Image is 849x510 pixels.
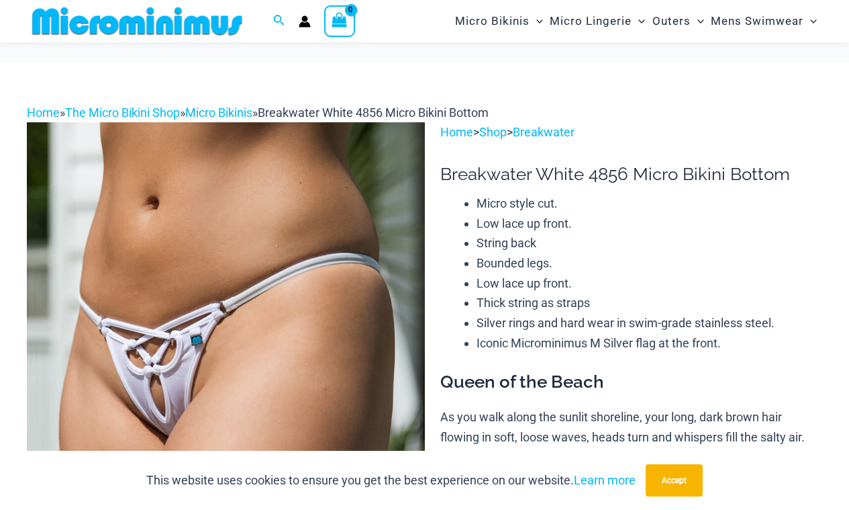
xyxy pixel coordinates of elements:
[477,214,822,234] li: Low lace up front.
[652,4,691,38] span: Outers
[324,5,355,36] a: View Shopping Cart, empty
[649,4,707,38] a: OutersMenu ToggleMenu Toggle
[711,4,803,38] span: Mens Swimwear
[707,4,820,38] a: Mens SwimwearMenu ToggleMenu Toggle
[440,125,473,139] a: Home
[477,233,822,253] li: String back
[27,6,248,36] img: MM SHOP LOGO FLAT
[546,4,648,38] a: Micro LingerieMenu ToggleMenu Toggle
[273,13,285,30] a: Search icon link
[477,194,822,214] li: Micro style cut.
[632,4,645,38] span: Menu Toggle
[477,333,822,353] li: Iconic Microminimus M Silver flag at the front.
[691,4,704,38] span: Menu Toggle
[530,4,543,38] span: Menu Toggle
[477,273,822,294] li: Low lace up front.
[477,313,822,333] li: Silver rings and hard wear in swim-grade stainless steel.
[450,2,822,40] nav: Site Navigation
[455,4,530,38] span: Micro Bikinis
[440,122,822,142] p: > >
[513,125,575,139] a: Breakwater
[65,105,180,120] a: The Micro Bikini Shop
[27,105,489,120] span: » » »
[452,4,546,38] a: Micro BikinisMenu ToggleMenu Toggle
[479,125,507,139] a: Shop
[185,105,252,120] a: Micro Bikinis
[477,253,822,273] li: Bounded legs.
[574,473,636,487] a: Learn more
[477,293,822,313] li: Thick string as straps
[146,470,636,491] p: This website uses cookies to ensure you get the best experience on our website.
[440,371,822,394] h3: Queen of the Beach
[440,164,822,185] h1: Breakwater White 4856 Micro Bikini Bottom
[258,105,489,120] span: Breakwater White 4856 Micro Bikini Bottom
[27,105,60,120] a: Home
[803,4,817,38] span: Menu Toggle
[646,464,703,497] button: Accept
[299,15,311,28] a: Account icon link
[550,4,632,38] span: Micro Lingerie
